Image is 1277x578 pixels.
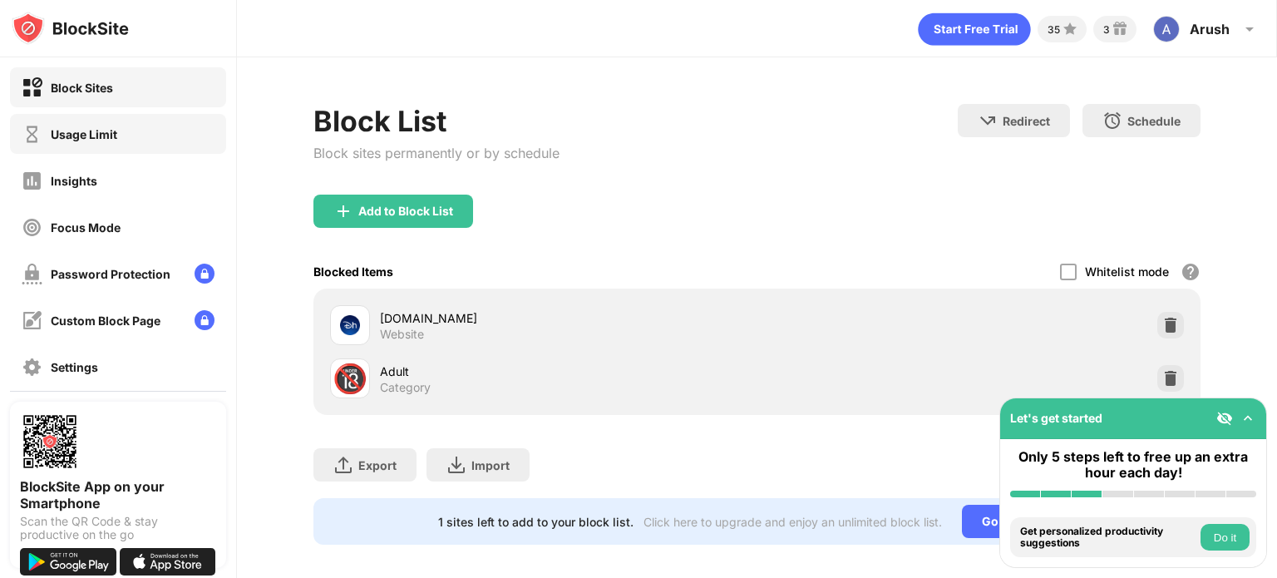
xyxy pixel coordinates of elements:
img: download-on-the-app-store.svg [120,548,216,576]
div: Focus Mode [51,220,121,235]
div: Password Protection [51,267,170,281]
div: Blocked Items [313,264,393,279]
div: 3 [1103,23,1110,36]
div: Add to Block List [358,205,453,218]
div: Usage Limit [51,127,117,141]
div: 1 sites left to add to your block list. [438,515,634,529]
div: Export [358,458,397,472]
div: Redirect [1003,114,1050,128]
img: settings-off.svg [22,357,42,378]
img: lock-menu.svg [195,310,214,330]
img: time-usage-off.svg [22,124,42,145]
div: Only 5 steps left to free up an extra hour each day! [1010,449,1256,481]
div: Schedule [1127,114,1181,128]
div: Scan the QR Code & stay productive on the go [20,515,216,541]
img: focus-off.svg [22,217,42,238]
div: animation [918,12,1031,46]
img: reward-small.svg [1110,19,1130,39]
img: favicons [340,315,360,335]
div: Go Unlimited [962,505,1076,538]
img: password-protection-off.svg [22,264,42,284]
div: Import [471,458,510,472]
div: Block Sites [51,81,113,95]
div: Let's get started [1010,411,1102,425]
div: 🔞 [333,362,367,396]
div: Custom Block Page [51,314,160,328]
img: ACg8ocJ3OryP2YFF33DqxMVJoTbAB5SkvEa1gQKKvXjPcV06Fex-tg=s96-c [1153,16,1180,42]
img: options-page-qr-code.png [20,412,80,472]
img: lock-menu.svg [195,264,214,284]
div: Block List [313,104,560,138]
img: eye-not-visible.svg [1216,410,1233,427]
div: Whitelist mode [1085,264,1169,279]
div: Insights [51,174,97,188]
img: customize-block-page-off.svg [22,310,42,331]
img: points-small.svg [1060,19,1080,39]
div: Settings [51,360,98,374]
img: insights-off.svg [22,170,42,191]
div: [DOMAIN_NAME] [380,309,757,327]
div: Category [380,380,431,395]
div: Arush [1190,21,1230,37]
div: 35 [1048,23,1060,36]
div: Website [380,327,424,342]
div: BlockSite App on your Smartphone [20,478,216,511]
img: logo-blocksite.svg [12,12,129,45]
img: get-it-on-google-play.svg [20,548,116,576]
button: Do it [1201,524,1250,551]
div: Adult [380,363,757,380]
img: omni-setup-toggle.svg [1240,410,1256,427]
div: Block sites permanently or by schedule [313,145,560,161]
div: Get personalized productivity suggestions [1020,526,1196,550]
img: block-on.svg [22,77,42,98]
div: Click here to upgrade and enjoy an unlimited block list. [643,515,942,529]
